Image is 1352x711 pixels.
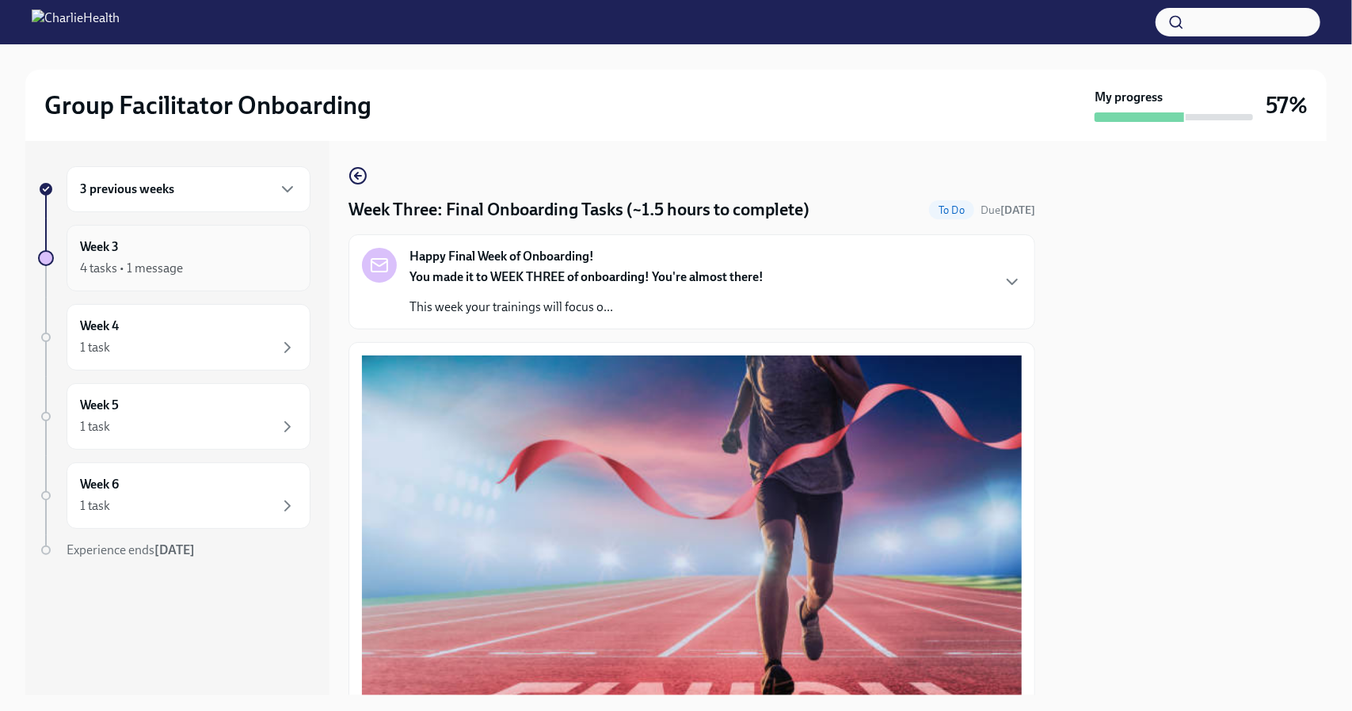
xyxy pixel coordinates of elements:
[80,397,119,414] h6: Week 5
[1266,91,1308,120] h3: 57%
[80,339,110,356] div: 1 task
[80,238,119,256] h6: Week 3
[409,269,764,284] strong: You made it to WEEK THREE of onboarding! You're almost there!
[80,418,110,435] div: 1 task
[154,542,195,557] strong: [DATE]
[67,542,195,557] span: Experience ends
[80,317,119,335] h6: Week 4
[44,89,371,121] h2: Group Facilitator Onboarding
[409,248,594,265] strong: Happy Final Week of Onboarding!
[80,476,119,493] h6: Week 6
[38,383,310,450] a: Week 51 task
[80,497,110,515] div: 1 task
[38,225,310,291] a: Week 34 tasks • 1 message
[80,260,183,277] div: 4 tasks • 1 message
[409,298,764,316] p: This week your trainings will focus o...
[981,203,1035,217] span: Due
[348,198,809,222] h4: Week Three: Final Onboarding Tasks (~1.5 hours to complete)
[929,204,974,216] span: To Do
[1000,203,1035,217] strong: [DATE]
[80,181,174,198] h6: 3 previous weeks
[38,304,310,371] a: Week 41 task
[981,203,1035,218] span: September 6th, 2025 10:00
[67,166,310,212] div: 3 previous weeks
[1095,89,1163,106] strong: My progress
[38,462,310,529] a: Week 61 task
[32,10,120,35] img: CharlieHealth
